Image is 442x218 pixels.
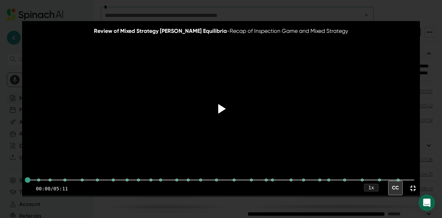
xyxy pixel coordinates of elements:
div: 00:00 / 05:11 [36,186,68,191]
span: Review of Mixed Strategy [PERSON_NAME] Equilibria [94,28,227,34]
div: Open Intercom Messenger [419,195,435,211]
div: 1 x [364,184,378,191]
div: - Recap of Inspection Game and Mixed Strategy [94,27,348,35]
div: CC [388,181,403,195]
